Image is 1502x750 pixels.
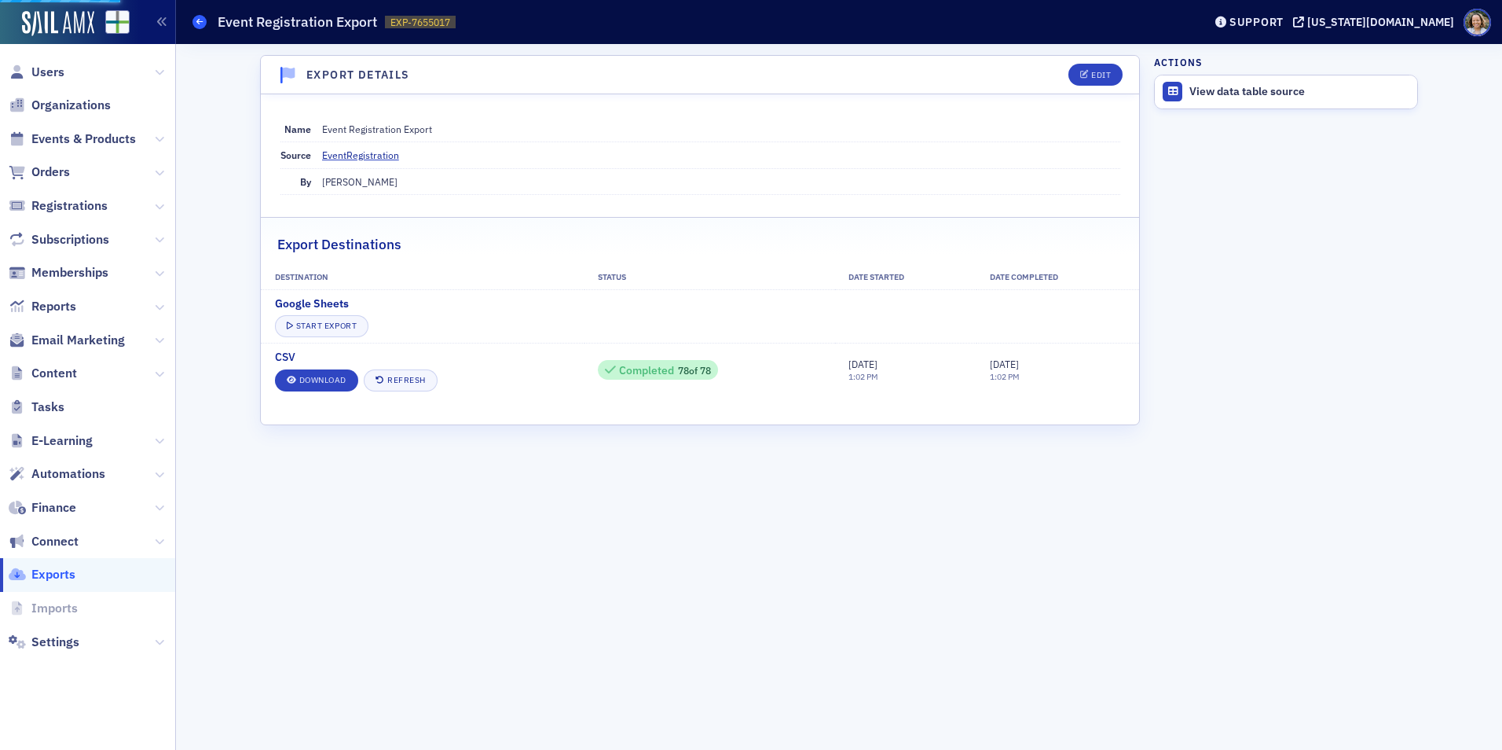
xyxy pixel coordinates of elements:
span: Automations [31,465,105,483]
a: Email Marketing [9,332,125,349]
a: Connect [9,533,79,550]
div: Edit [1091,71,1111,79]
span: Imports [31,600,78,617]
a: E-Learning [9,432,93,450]
th: Date Started [835,266,976,289]
a: Finance [9,499,76,517]
span: Memberships [31,264,108,281]
span: Organizations [31,97,111,114]
a: Organizations [9,97,111,114]
a: Imports [9,600,78,617]
a: Reports [9,298,76,315]
a: Memberships [9,264,108,281]
h4: Export Details [306,67,410,83]
span: Email Marketing [31,332,125,349]
img: SailAMX [22,11,94,36]
dd: Event Registration Export [322,116,1120,142]
span: CSV [275,349,295,366]
h2: Export Destinations [277,234,401,255]
a: Download [275,369,358,392]
div: 78 / 78 Rows [598,360,718,380]
a: Exports [9,566,75,583]
span: By [300,175,311,188]
div: Support [1229,15,1284,29]
div: 78 of 78 [605,363,711,377]
a: Content [9,365,77,382]
h4: Actions [1154,55,1203,69]
button: Refresh [364,369,438,392]
span: Source [280,149,311,161]
time: 1:02 PM [990,371,1020,382]
th: Destination [261,266,584,289]
a: Registrations [9,197,108,215]
span: E-Learning [31,432,93,450]
span: Subscriptions [31,231,109,248]
span: Registrations [31,197,108,215]
div: [US_STATE][DOMAIN_NAME] [1307,15,1454,29]
a: View data table source [1155,75,1417,108]
a: Users [9,64,64,81]
button: Start Export [275,315,368,337]
a: Settings [9,634,79,651]
a: Tasks [9,399,64,416]
span: Users [31,64,64,81]
span: Reports [31,298,76,315]
span: Connect [31,533,79,550]
span: Settings [31,634,79,651]
div: View data table source [1189,85,1409,99]
th: Status [584,266,835,289]
span: Google Sheets [275,296,349,312]
a: Orders [9,164,70,181]
span: [DATE] [848,358,877,370]
span: Tasks [31,399,64,416]
span: Exports [31,566,75,583]
span: Events & Products [31,131,136,148]
div: Completed [619,366,674,375]
img: SailAMX [105,10,130,35]
a: Subscriptions [9,231,109,248]
span: Profile [1464,9,1491,36]
span: Name [284,123,311,135]
button: Edit [1068,64,1123,86]
a: View Homepage [94,10,130,37]
a: Automations [9,465,105,483]
dd: [PERSON_NAME] [322,169,1120,194]
th: Date Completed [976,266,1139,289]
span: Content [31,365,77,382]
span: [DATE] [990,358,1019,370]
button: [US_STATE][DOMAIN_NAME] [1293,17,1460,28]
time: 1:02 PM [848,371,878,382]
h1: Event Registration Export [218,13,377,31]
a: EventRegistration [322,148,411,162]
span: Orders [31,164,70,181]
span: EXP-7655017 [390,16,450,29]
a: Events & Products [9,131,136,148]
span: Finance [31,499,76,517]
